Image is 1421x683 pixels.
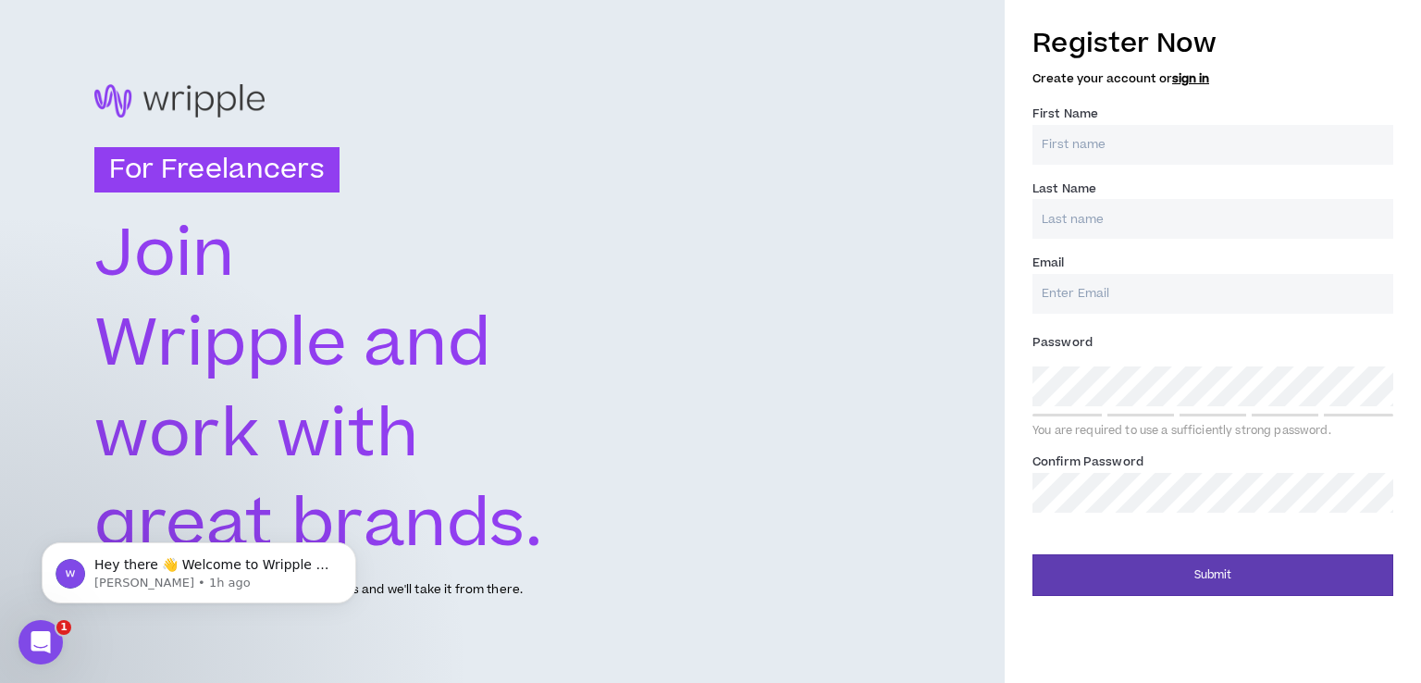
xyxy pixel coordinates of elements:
[1032,174,1096,204] label: Last Name
[1032,99,1098,129] label: First Name
[1172,70,1209,87] a: sign in
[1032,424,1393,439] div: You are required to use a sufficiently strong password.
[1032,554,1393,596] button: Submit
[1032,447,1143,477] label: Confirm Password
[94,478,544,572] text: great brands.
[1032,334,1093,351] span: Password
[94,389,419,482] text: work with
[1032,72,1393,85] h5: Create your account or
[94,147,340,193] h3: For Freelancers
[94,298,491,391] text: Wripple and
[1032,125,1393,165] input: First name
[1032,274,1393,314] input: Enter Email
[94,208,235,302] text: Join
[1032,24,1393,63] h3: Register Now
[14,503,384,633] iframe: Intercom notifications message
[1032,199,1393,239] input: Last name
[56,620,71,635] span: 1
[1032,248,1065,278] label: Email
[19,620,63,664] iframe: Intercom live chat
